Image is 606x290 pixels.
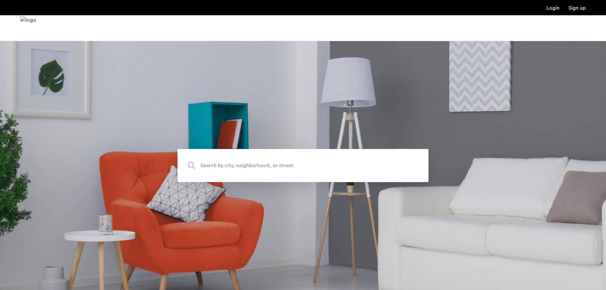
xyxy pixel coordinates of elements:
[20,16,36,40] a: Cazamio Logo
[547,5,560,11] a: Login
[568,5,586,11] a: Registration
[200,161,376,170] span: Search by city, neighborhood, or street.
[20,16,36,40] img: logo
[178,149,428,182] input: Apartment Search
